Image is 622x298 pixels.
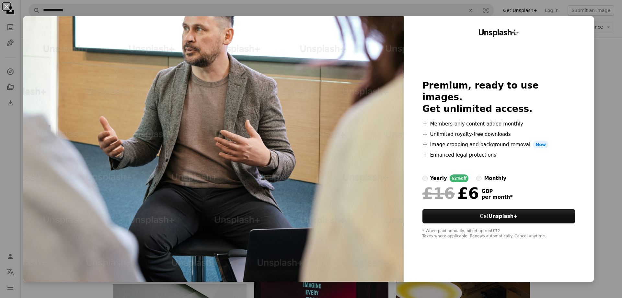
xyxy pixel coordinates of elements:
[422,151,575,159] li: Enhanced legal protections
[484,174,506,182] div: monthly
[422,176,428,181] input: yearly62%off
[533,141,548,149] span: New
[482,188,513,194] span: GBP
[422,130,575,138] li: Unlimited royalty-free downloads
[422,185,455,202] span: £16
[450,174,469,182] div: 62% off
[422,209,575,223] button: GetUnsplash+
[489,213,518,219] strong: Unsplash+
[422,229,575,239] div: * When paid annually, billed upfront £72 Taxes where applicable. Renews automatically. Cancel any...
[482,194,513,200] span: per month *
[422,80,575,115] h2: Premium, ready to use images. Get unlimited access.
[476,176,481,181] input: monthly
[422,185,479,202] div: £6
[430,174,447,182] div: yearly
[422,141,575,149] li: Image cropping and background removal
[422,120,575,128] li: Members-only content added monthly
